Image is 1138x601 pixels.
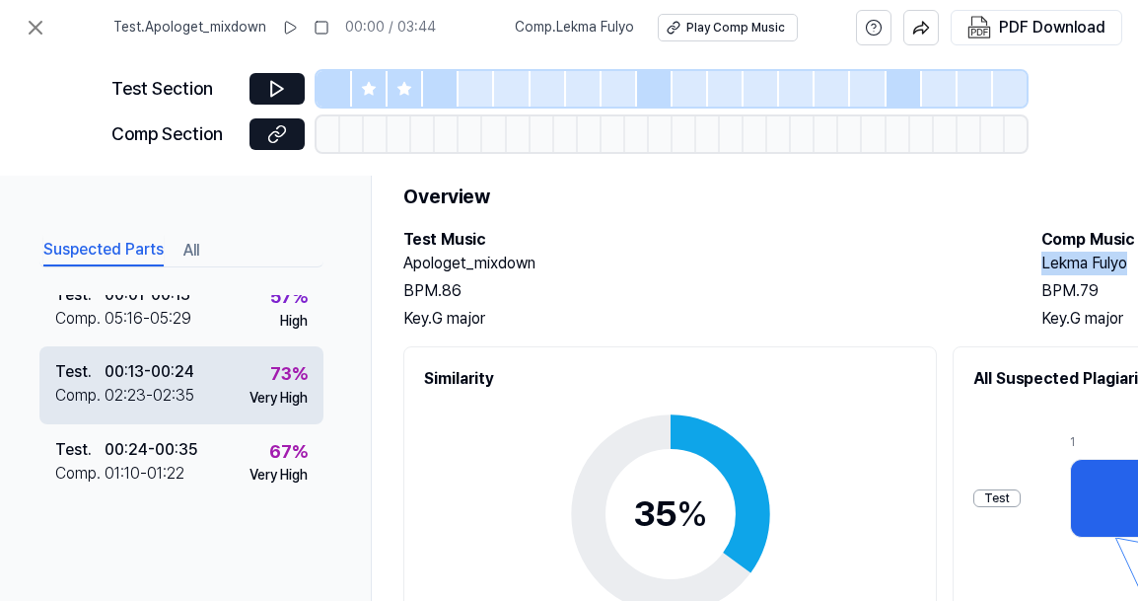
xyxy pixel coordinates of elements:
[111,75,238,104] div: Test Section
[515,18,634,38] span: Comp . Lekma Fulyo
[963,11,1109,44] button: PDF Download
[658,14,798,41] button: Play Comp Music
[105,307,191,331] div: 05:16 - 05:29
[633,488,708,541] div: 35
[55,307,105,331] div: Comp .
[973,489,1021,508] div: Test
[105,360,194,384] div: 00:13 - 00:24
[105,438,197,462] div: 00:24 - 00:35
[270,360,308,389] div: 73 %
[403,252,1002,275] h2: Apologet_mixdown
[249,466,308,486] div: Very High
[865,18,883,38] svg: help
[55,384,105,408] div: Comp .
[105,384,194,408] div: 02:23 - 02:35
[280,312,308,332] div: High
[999,15,1105,40] div: PDF Download
[403,279,1002,303] div: BPM. 86
[55,462,105,486] div: Comp .
[55,438,105,462] div: Test .
[111,120,238,149] div: Comp Section
[967,16,991,39] img: PDF Download
[105,283,190,307] div: 00:01 - 00:13
[183,235,199,266] button: All
[113,18,266,38] span: Test . Apologet_mixdown
[686,20,785,37] div: Play Comp Music
[676,492,708,535] span: %
[403,228,1002,252] h2: Test Music
[345,18,436,38] div: 00:00 / 03:44
[269,438,308,467] div: 67 %
[403,307,1002,331] div: Key. G major
[912,19,930,37] img: share
[43,235,164,266] button: Suspected Parts
[856,10,891,45] button: help
[55,360,105,384] div: Test .
[55,283,105,307] div: Test .
[424,367,916,391] h2: Similarity
[270,283,308,312] div: 57 %
[249,389,308,409] div: Very High
[105,462,184,486] div: 01:10 - 01:22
